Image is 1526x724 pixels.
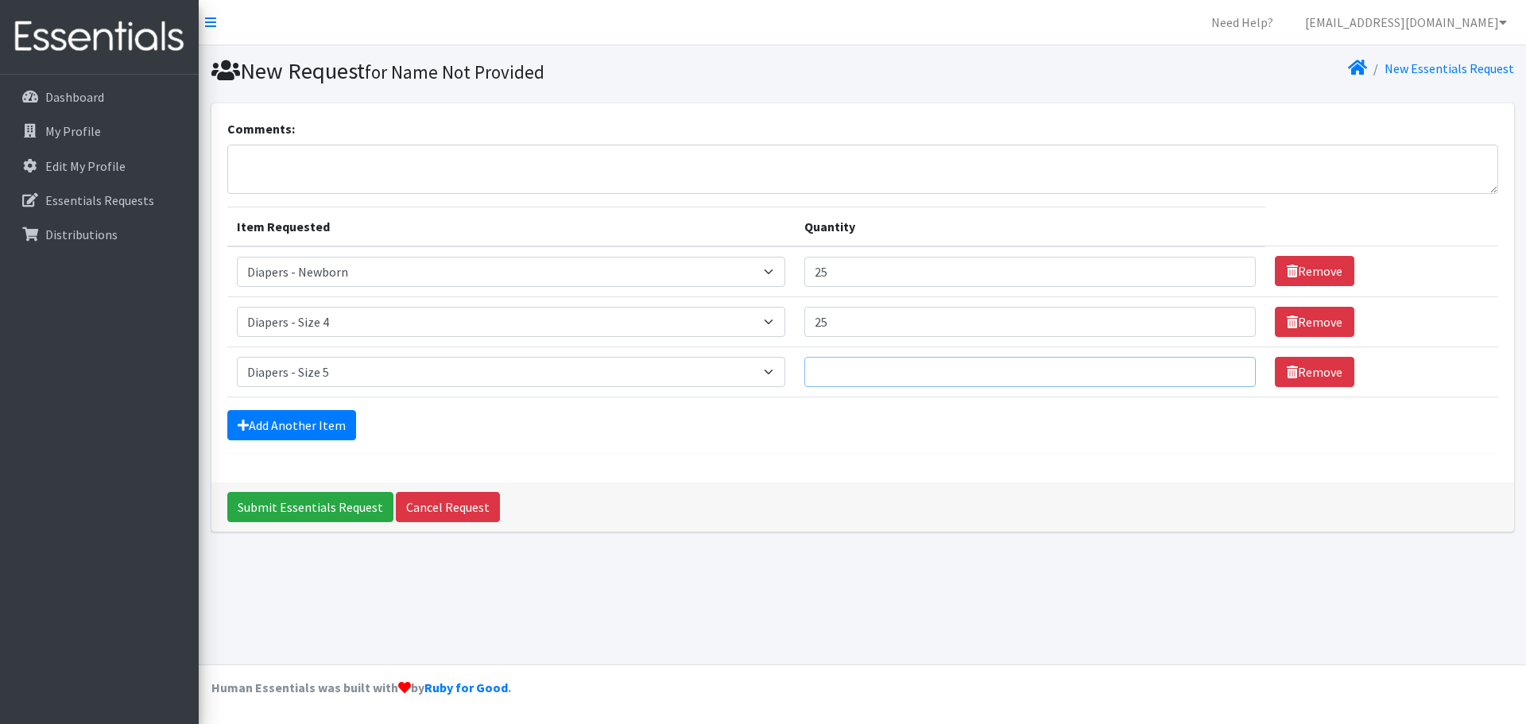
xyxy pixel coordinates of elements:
[227,492,393,522] input: Submit Essentials Request
[227,119,295,138] label: Comments:
[1275,307,1354,337] a: Remove
[1385,60,1514,76] a: New Essentials Request
[45,226,118,242] p: Distributions
[1275,256,1354,286] a: Remove
[211,57,857,85] h1: New Request
[227,410,356,440] a: Add Another Item
[396,492,500,522] a: Cancel Request
[1292,6,1520,38] a: [EMAIL_ADDRESS][DOMAIN_NAME]
[227,207,796,246] th: Item Requested
[6,150,192,182] a: Edit My Profile
[795,207,1265,246] th: Quantity
[6,115,192,147] a: My Profile
[45,123,101,139] p: My Profile
[45,158,126,174] p: Edit My Profile
[211,679,511,695] strong: Human Essentials was built with by .
[6,81,192,113] a: Dashboard
[1275,357,1354,387] a: Remove
[6,184,192,216] a: Essentials Requests
[45,89,104,105] p: Dashboard
[6,10,192,64] img: HumanEssentials
[6,219,192,250] a: Distributions
[45,192,154,208] p: Essentials Requests
[1199,6,1286,38] a: Need Help?
[424,679,508,695] a: Ruby for Good
[365,60,544,83] small: for Name Not Provided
